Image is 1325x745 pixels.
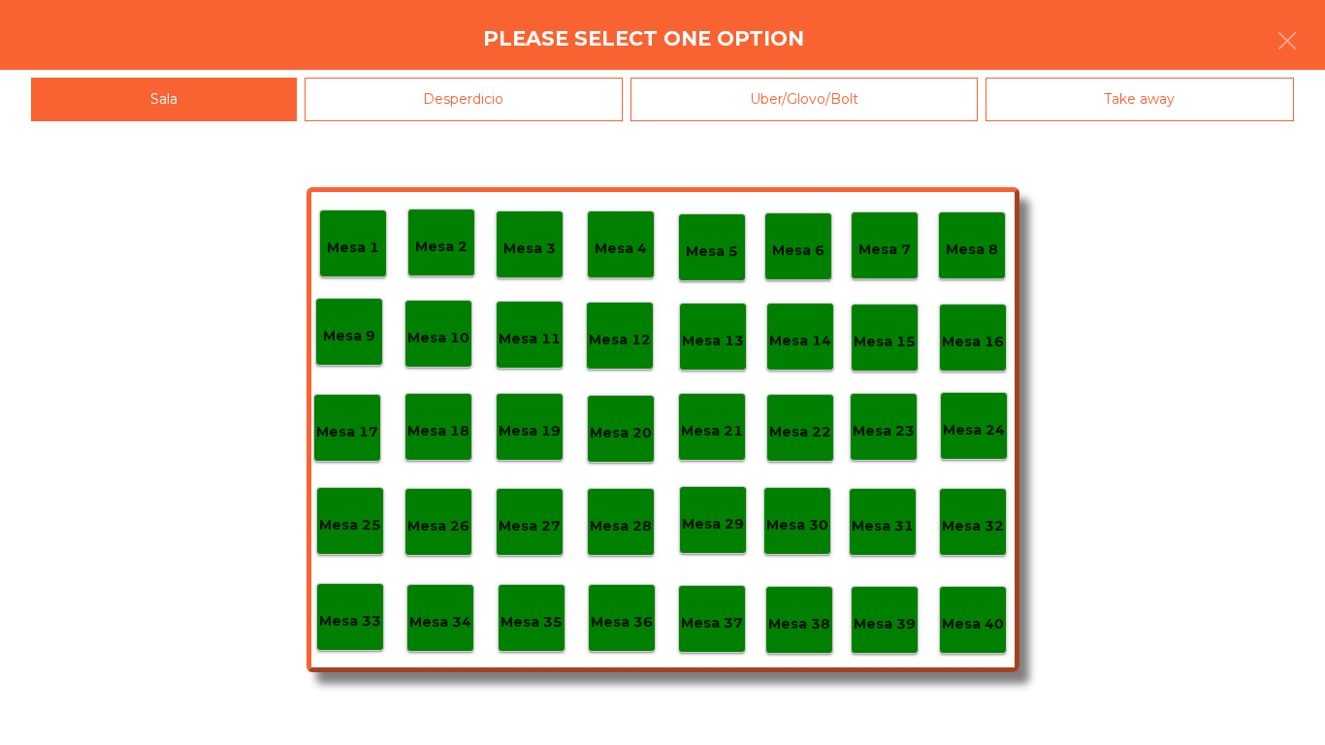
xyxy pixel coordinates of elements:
[503,238,556,260] p: Mesa 3
[681,420,743,442] p: Mesa 21
[327,237,379,259] p: Mesa 1
[319,514,381,536] p: Mesa 25
[854,613,916,635] p: Mesa 39
[483,24,804,53] h4: Please select one option
[595,238,647,260] p: Mesa 4
[591,611,653,633] p: Mesa 36
[499,328,561,350] p: Mesa 11
[682,330,744,352] p: Mesa 13
[590,422,652,444] p: Mesa 20
[986,78,1295,121] div: Take away
[769,421,831,443] p: Mesa 22
[407,515,469,537] p: Mesa 26
[768,613,830,635] p: Mesa 38
[409,611,471,633] p: Mesa 34
[590,515,652,537] p: Mesa 28
[501,611,563,633] p: Mesa 35
[630,78,978,121] div: Uber/Glovo/Bolt
[772,240,824,262] p: Mesa 6
[686,241,738,263] p: Mesa 5
[31,78,297,121] div: Sala
[854,331,916,353] p: Mesa 15
[681,612,743,634] p: Mesa 37
[415,236,468,258] p: Mesa 2
[589,329,651,351] p: Mesa 12
[323,325,375,347] p: Mesa 9
[499,420,561,442] p: Mesa 19
[407,327,469,349] p: Mesa 10
[316,421,378,443] p: Mesa 17
[682,513,744,535] p: Mesa 29
[942,613,1004,635] p: Mesa 40
[942,331,1004,353] p: Mesa 16
[858,239,911,261] p: Mesa 7
[946,239,998,261] p: Mesa 8
[499,515,561,537] p: Mesa 27
[943,419,1005,441] p: Mesa 24
[407,420,469,442] p: Mesa 18
[305,78,624,121] div: Desperdicio
[942,515,1004,537] p: Mesa 32
[769,330,831,352] p: Mesa 14
[766,514,828,536] p: Mesa 30
[319,610,381,632] p: Mesa 33
[853,420,915,442] p: Mesa 23
[852,515,914,537] p: Mesa 31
